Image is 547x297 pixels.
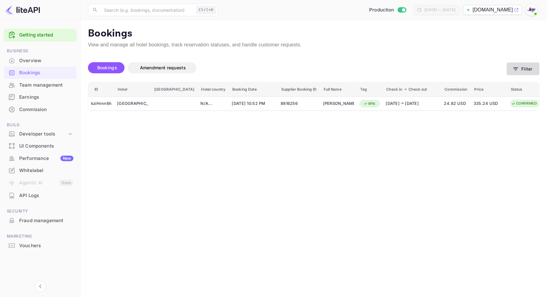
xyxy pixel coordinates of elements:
div: Whitelabel [19,167,73,174]
a: Vouchers [4,240,77,251]
a: Earnings [4,91,77,103]
div: N/A ... [200,101,226,107]
div: API Logs [4,190,77,202]
th: ID [88,82,114,97]
th: Tag [357,82,383,97]
div: Bookings [19,69,73,76]
a: PerformanceNew [4,153,77,164]
span: 335.24 USD [474,100,505,107]
th: Commission [441,82,470,97]
th: Hotel [114,82,151,97]
span: Production [369,6,394,14]
div: Performance [19,155,73,162]
th: Full Name [320,82,357,97]
div: Vouchers [19,242,73,249]
div: PerformanceNew [4,153,77,165]
div: [DATE] [DATE] [386,101,438,107]
div: N/A [200,99,226,109]
div: Whitelabel [4,165,77,177]
div: UI Components [19,143,73,150]
a: Bookings [4,67,77,78]
a: Overview [4,55,77,66]
div: Getting started [4,29,77,41]
div: Hotel Indigo Old Town Alexandria, an IHG Hotel [117,99,148,109]
div: account-settings tabs [88,62,507,73]
div: 8816256 [281,99,317,109]
a: Fraud management [4,215,77,226]
th: Price [471,82,507,97]
span: Amendment requests [140,65,186,70]
span: [DATE] 10:52 PM [232,100,275,107]
div: Ctrl+K [196,6,216,14]
th: Hotel country [198,82,229,97]
span: Check in Check out [386,86,438,93]
div: Fraud management [4,215,77,227]
div: CONFIRMED [507,100,541,107]
div: Developer tools [4,129,77,140]
p: Bookings [88,28,540,40]
div: kziHrnn6h [91,99,112,109]
div: Overview [4,55,77,67]
div: RFN [360,100,379,108]
a: Whitelabel [4,165,77,176]
div: Earnings [19,94,73,101]
div: [DATE] — [DATE] [424,7,455,13]
th: Booking Date [229,82,278,97]
div: Overview [19,57,73,64]
th: Supplier Booking ID [278,82,320,97]
span: 24.82 USD [444,100,468,107]
a: Getting started [19,32,73,39]
span: Marketing [4,233,77,240]
button: Collapse navigation [35,281,46,292]
div: Jayson Hreczuck [323,99,354,109]
a: Team management [4,79,77,91]
a: API Logs [4,190,77,201]
button: Filter [507,62,540,75]
a: Commission [4,104,77,115]
div: Commission [4,104,77,116]
div: Commission [19,106,73,113]
img: With Joy [527,5,536,15]
span: Business [4,48,77,54]
th: [GEOGRAPHIC_DATA] [151,82,198,97]
div: Bookings [4,67,77,79]
span: Security [4,208,77,215]
div: API Logs [19,192,73,199]
p: View and manage all hotel bookings, track reservation statuses, and handle customer requests. [88,41,540,49]
div: Developer tools [19,131,67,138]
div: New [60,156,73,161]
div: Switch to Sandbox mode [367,6,409,14]
img: LiteAPI logo [5,5,40,15]
input: Search (e.g. bookings, documentation) [100,4,194,16]
span: Bookings [97,65,117,70]
div: Fraud management [19,217,73,224]
span: Build [4,122,77,128]
div: Team management [19,82,73,89]
p: [DOMAIN_NAME] [473,6,513,14]
a: UI Components [4,140,77,152]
